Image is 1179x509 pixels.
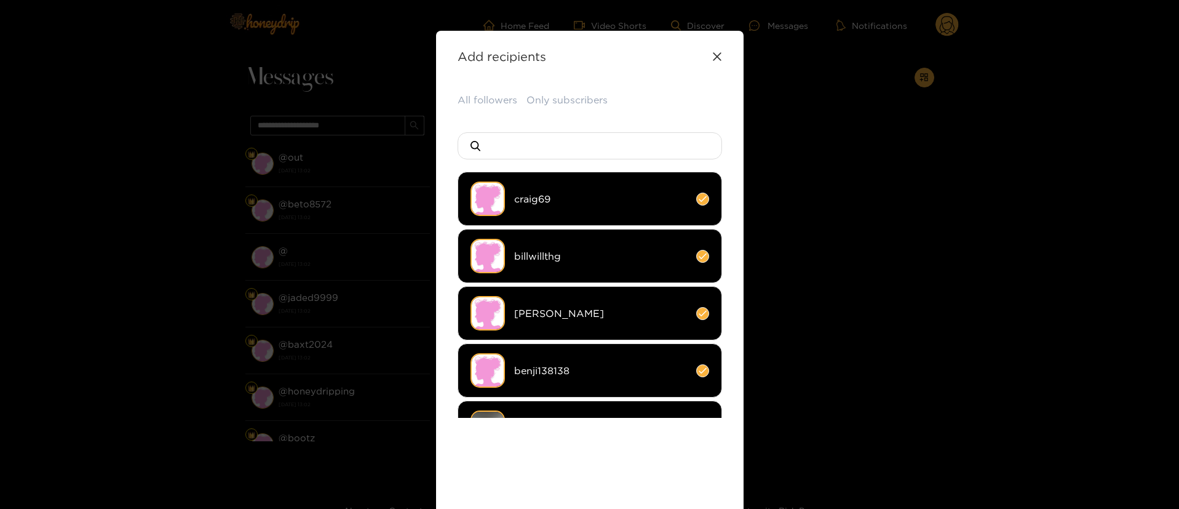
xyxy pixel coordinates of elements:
[526,93,608,107] button: Only subscribers
[470,239,505,273] img: no-avatar.png
[470,353,505,388] img: no-avatar.png
[458,93,517,107] button: All followers
[514,249,687,263] span: billwillthg
[458,49,546,63] strong: Add recipients
[470,296,505,331] img: no-avatar.png
[470,182,505,216] img: no-avatar.png
[470,411,505,445] img: 8a4e8-img_3262.jpeg
[514,307,687,321] span: [PERSON_NAME]
[514,192,687,206] span: craig69
[514,364,687,378] span: benji138138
